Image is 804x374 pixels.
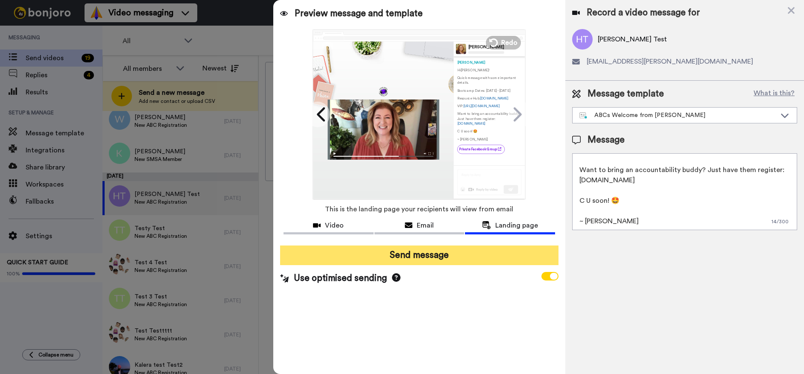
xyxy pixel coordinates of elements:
[588,88,664,100] span: Message template
[457,60,521,64] div: [PERSON_NAME]
[457,144,505,153] a: Private Facebook Group
[328,149,439,159] img: player-controls-full.svg
[457,111,521,126] p: Want to bring an accountability buddy? Just have them register:
[457,104,521,108] p: VIP:
[579,112,588,119] img: nextgen-template.svg
[280,245,558,265] button: Send message
[417,220,434,231] span: Email
[457,88,521,93] p: Bootcamp Dates: [DATE] - [DATE]
[480,96,509,100] a: [DOMAIN_NAME]
[325,220,344,231] span: Video
[325,200,513,219] span: This is the landing page your recipients will view from email
[457,122,485,125] a: [DOMAIN_NAME]
[572,153,797,230] textarea: Hi {first_name}! Quick message with some important details. Bootcamp Dates: [DATE] - [DATE] Resou...
[378,86,389,96] img: c0a8bcd3-05d9-4d39-933a-1b7a5a22077c
[587,56,753,67] span: [EMAIL_ADDRESS][PERSON_NAME][DOMAIN_NAME]
[457,137,521,141] p: ~ [PERSON_NAME]
[294,272,387,285] span: Use optimised sending
[495,220,538,231] span: Landing page
[751,88,797,100] button: What is this?
[457,67,521,72] p: Hi [PERSON_NAME] !
[579,111,776,120] div: ABCs Welcome from [PERSON_NAME]
[457,129,521,134] p: C U soon! 🤩
[463,104,500,108] a: [URL][DOMAIN_NAME]
[588,134,625,146] span: Message
[457,96,521,100] p: Resource Hub:
[457,76,521,85] p: Quick message with some important details.
[457,169,521,195] img: reply-preview.svg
